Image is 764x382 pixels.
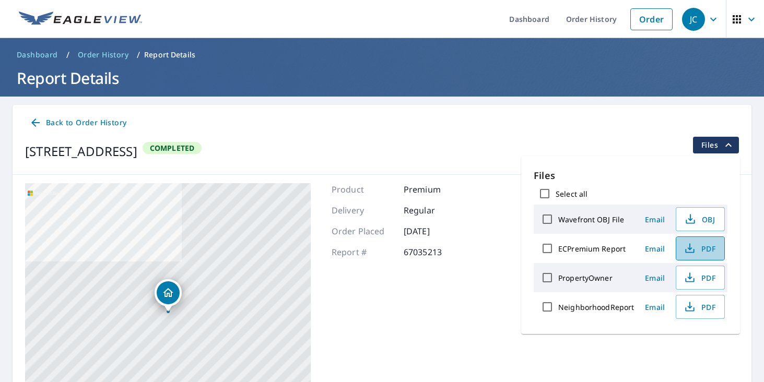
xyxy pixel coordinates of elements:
p: Report # [332,246,394,258]
button: OBJ [676,207,725,231]
span: Email [642,214,667,224]
span: Email [642,273,667,283]
label: ECPremium Report [558,244,626,254]
a: Order History [74,46,133,63]
p: Regular [404,204,466,217]
a: Dashboard [13,46,62,63]
p: Files [534,169,727,183]
p: Premium [404,183,466,196]
label: PropertyOwner [558,273,613,283]
li: / [66,49,69,61]
button: PDF [676,236,725,260]
span: Completed [144,143,201,153]
span: PDF [683,242,716,255]
button: PDF [676,295,725,319]
span: Email [642,244,667,254]
div: [STREET_ADDRESS] [25,142,137,161]
p: Delivery [332,204,394,217]
nav: breadcrumb [13,46,751,63]
span: Dashboard [17,50,58,60]
label: Select all [556,189,587,199]
button: Email [638,211,672,228]
a: Order [630,8,673,30]
span: PDF [683,301,716,313]
p: Product [332,183,394,196]
div: Dropped pin, building 1, Residential property, 519 E 2nd St Birdsboro, PA 19508 [155,279,182,312]
span: Back to Order History [29,116,126,129]
p: Report Details [144,50,195,60]
a: Back to Order History [25,113,131,133]
p: 67035213 [404,246,466,258]
img: EV Logo [19,11,142,27]
button: filesDropdownBtn-67035213 [692,137,739,153]
p: Order Placed [332,225,394,237]
span: Email [642,302,667,312]
p: [DATE] [404,225,466,237]
label: NeighborhoodReport [558,302,634,312]
li: / [137,49,140,61]
button: Email [638,299,672,315]
span: OBJ [683,213,716,225]
button: Email [638,241,672,257]
label: Wavefront OBJ File [558,214,624,224]
button: Email [638,270,672,286]
span: Order History [78,50,128,60]
h1: Report Details [13,67,751,89]
button: PDF [676,266,725,290]
div: JC [682,8,705,31]
span: Files [701,139,735,151]
span: PDF [683,271,716,284]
